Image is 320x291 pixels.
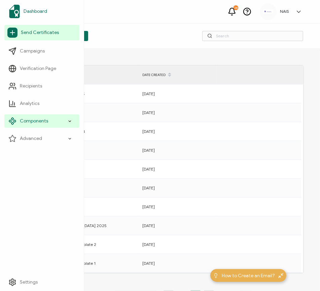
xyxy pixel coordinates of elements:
[202,31,303,41] input: Search
[139,146,217,154] div: [DATE]
[20,135,42,142] span: Advanced
[20,65,56,72] span: Verification Page
[64,222,107,229] span: [MEDICAL_DATA] 2025
[24,8,47,15] span: Dashboard
[139,128,217,135] div: [DATE]
[20,48,45,54] span: Campaigns
[20,279,38,286] span: Settings
[20,100,39,107] span: Analytics
[20,118,48,124] span: Components
[139,241,217,248] div: [DATE]
[61,69,139,81] div: NAME
[139,90,217,98] div: [DATE]
[4,44,79,58] a: Campaigns
[234,5,238,10] div: 24
[4,62,79,75] a: Verification Page
[280,9,289,14] h5: NAIS
[263,9,273,14] img: faf2a24d-39ec-4551-ab2c-2d0652369908.png
[4,79,79,93] a: Recipients
[139,165,217,173] div: [DATE]
[139,109,217,116] div: [DATE]
[278,273,283,278] img: minimize-icon.svg
[9,5,20,18] img: sertifier-logomark-colored.svg
[139,69,217,81] div: DATE CREATED
[4,25,79,40] a: Send Certificates
[4,2,79,21] a: Dashboard
[139,184,217,192] div: [DATE]
[21,29,59,36] span: Send Certificates
[20,83,42,89] span: Recipients
[222,272,275,279] span: How to Create an Email?
[4,276,79,289] a: Settings
[139,222,217,229] div: [DATE]
[139,259,217,267] div: [DATE]
[139,203,217,211] div: [DATE]
[4,97,79,110] a: Analytics
[286,259,320,291] iframe: Chat Widget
